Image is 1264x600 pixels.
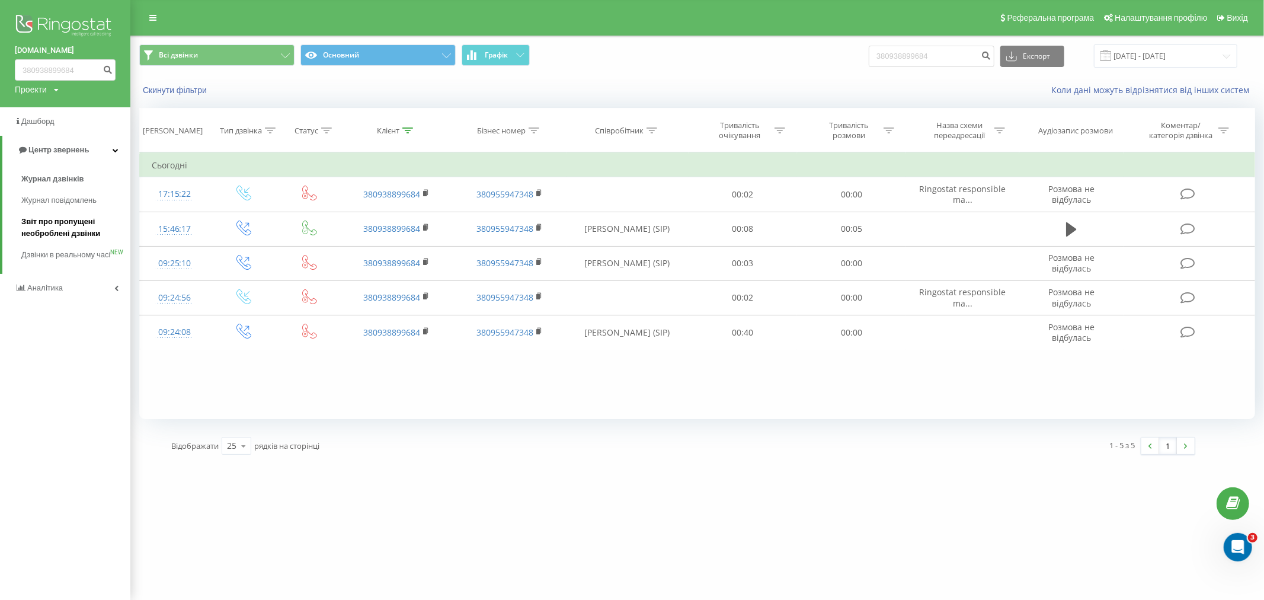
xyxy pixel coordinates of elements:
[21,173,84,185] span: Журнал дзвінків
[15,12,116,42] img: Ringostat logo
[377,126,399,136] div: Клієнт
[152,286,197,309] div: 09:24:56
[920,286,1006,308] span: Ringostat responsible ma...
[689,280,798,315] td: 00:02
[2,136,130,164] a: Центр звернень
[869,46,994,67] input: Пошук за номером
[689,246,798,280] td: 00:03
[21,194,97,206] span: Журнал повідомлень
[1159,438,1177,454] a: 1
[477,126,526,136] div: Бізнес номер
[476,292,533,303] a: 380955947348
[21,211,130,244] a: Звіт про пропущені необроблені дзвінки
[152,218,197,241] div: 15:46:17
[1110,439,1135,451] div: 1 - 5 з 5
[152,252,197,275] div: 09:25:10
[21,216,124,240] span: Звіт про пропущені необроблені дзвінки
[1048,321,1095,343] span: Розмова не відбулась
[462,44,530,66] button: Графік
[363,189,420,200] a: 380938899684
[476,257,533,269] a: 380955947348
[567,246,689,280] td: [PERSON_NAME] (SIP)
[1000,46,1064,67] button: Експорт
[21,117,55,126] span: Дашборд
[1048,286,1095,308] span: Розмова не відбулась
[689,315,798,350] td: 00:40
[28,145,89,154] span: Центр звернень
[567,315,689,350] td: [PERSON_NAME] (SIP)
[476,189,533,200] a: 380955947348
[920,183,1006,205] span: Ringostat responsible ma...
[21,190,130,211] a: Журнал повідомлень
[152,321,197,344] div: 09:24:08
[708,120,772,141] div: Тривалість очікування
[689,212,798,246] td: 00:08
[1146,120,1215,141] div: Коментар/категорія дзвінка
[797,280,906,315] td: 00:00
[152,183,197,206] div: 17:15:22
[567,212,689,246] td: [PERSON_NAME] (SIP)
[797,246,906,280] td: 00:00
[797,212,906,246] td: 00:05
[485,51,508,59] span: Графік
[1115,13,1207,23] span: Налаштування профілю
[295,126,318,136] div: Статус
[139,44,295,66] button: Всі дзвінки
[15,44,116,56] a: [DOMAIN_NAME]
[171,441,219,451] span: Відображати
[227,440,236,452] div: 25
[140,154,1255,177] td: Сьогодні
[1248,533,1257,542] span: 3
[143,126,203,136] div: [PERSON_NAME]
[1038,126,1113,136] div: Аудіозапис розмови
[15,84,47,95] div: Проекти
[797,177,906,212] td: 00:00
[21,244,130,266] a: Дзвінки в реальному часіNEW
[1227,13,1248,23] span: Вихід
[817,120,881,141] div: Тривалість розмови
[300,44,456,66] button: Основний
[21,168,130,190] a: Журнал дзвінків
[254,441,319,451] span: рядків на сторінці
[363,292,420,303] a: 380938899684
[21,249,110,261] span: Дзвінки в реальному часі
[363,257,420,269] a: 380938899684
[476,223,533,234] a: 380955947348
[27,283,63,292] span: Аналiтика
[689,177,798,212] td: 00:02
[1051,84,1255,95] a: Коли дані можуть відрізнятися вiд інших систем
[1224,533,1252,561] iframe: Intercom live chat
[595,126,644,136] div: Співробітник
[159,50,198,60] span: Всі дзвінки
[363,327,420,338] a: 380938899684
[476,327,533,338] a: 380955947348
[928,120,991,141] div: Назва схеми переадресації
[220,126,262,136] div: Тип дзвінка
[139,85,213,95] button: Скинути фільтри
[15,59,116,81] input: Пошук за номером
[797,315,906,350] td: 00:00
[363,223,420,234] a: 380938899684
[1048,183,1095,205] span: Розмова не відбулась
[1048,252,1095,274] span: Розмова не відбулась
[1007,13,1095,23] span: Реферальна програма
